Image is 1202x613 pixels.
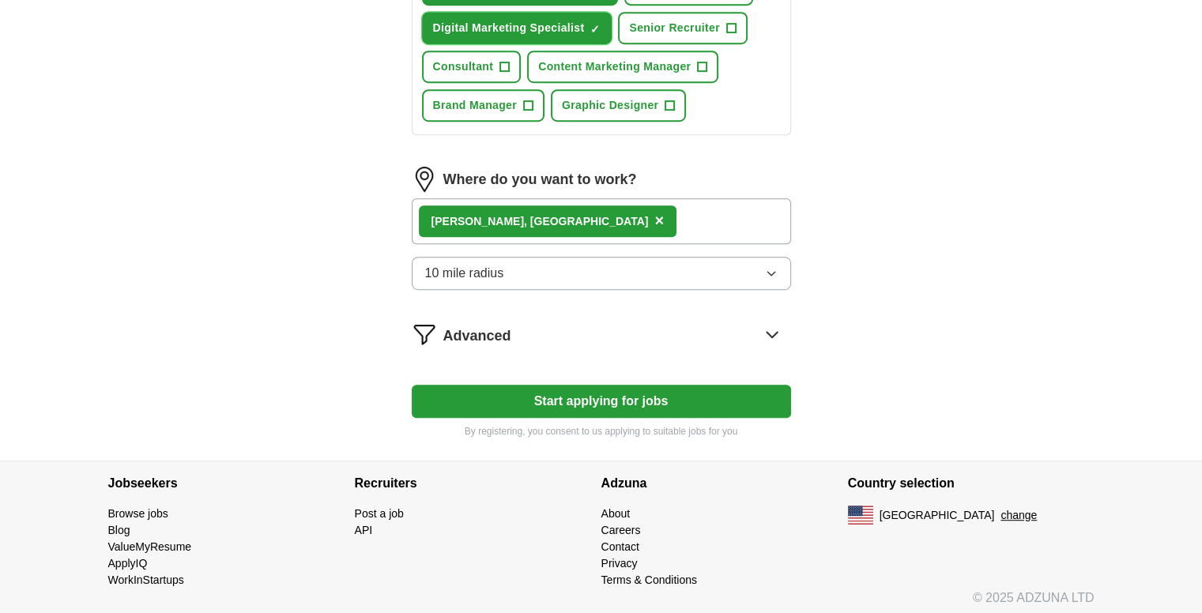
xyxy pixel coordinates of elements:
a: API [355,524,373,536]
a: Post a job [355,507,404,520]
button: Consultant [422,51,522,83]
button: 10 mile radius [412,257,791,290]
a: ApplyIQ [108,557,148,570]
button: × [654,209,664,233]
span: × [654,212,664,229]
a: WorkInStartups [108,574,184,586]
a: Browse jobs [108,507,168,520]
img: US flag [848,506,873,525]
a: ValueMyResume [108,540,192,553]
span: Graphic Designer [562,97,658,114]
strong: [PERSON_NAME] [431,215,524,228]
button: change [1000,507,1037,524]
a: Terms & Conditions [601,574,697,586]
button: Digital Marketing Specialist✓ [422,12,612,44]
a: Contact [601,540,639,553]
span: ✓ [590,23,600,36]
a: About [601,507,631,520]
button: Start applying for jobs [412,385,791,418]
span: Advanced [443,325,511,347]
span: Senior Recruiter [629,20,720,36]
a: Blog [108,524,130,536]
span: 10 mile radius [425,264,504,283]
a: Careers [601,524,641,536]
button: Senior Recruiter [618,12,748,44]
div: , [GEOGRAPHIC_DATA] [431,213,649,230]
span: Content Marketing Manager [538,58,691,75]
p: By registering, you consent to us applying to suitable jobs for you [412,424,791,438]
span: [GEOGRAPHIC_DATA] [880,507,995,524]
button: Graphic Designer [551,89,686,122]
h4: Country selection [848,461,1095,506]
img: filter [412,322,437,347]
button: Brand Manager [422,89,544,122]
label: Where do you want to work? [443,169,637,190]
button: Content Marketing Manager [527,51,718,83]
span: Consultant [433,58,494,75]
span: Brand Manager [433,97,517,114]
a: Privacy [601,557,638,570]
img: location.png [412,167,437,192]
span: Digital Marketing Specialist [433,20,585,36]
